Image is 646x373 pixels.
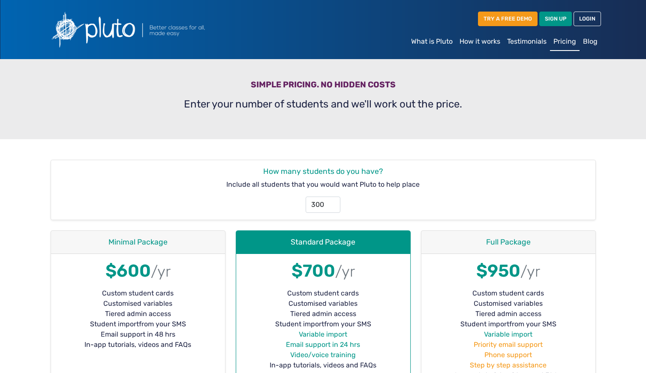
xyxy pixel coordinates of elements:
[335,263,355,280] small: /yr
[243,261,403,281] h1: $700
[58,319,218,329] li: Student import
[428,329,589,340] li: Variable import
[243,360,403,370] li: In-app tutorials, videos and FAQs
[428,309,589,319] li: Tiered admin access
[51,160,595,220] div: Include all students that you would want Pluto to help place
[243,350,403,360] li: Video/voice training
[428,319,589,329] li: Student import
[151,263,171,280] small: /yr
[243,309,403,319] li: Tiered admin access
[428,288,589,298] li: Custom student cards
[428,298,589,309] li: Customised variables
[58,298,218,309] li: Customised variables
[324,319,371,329] span: from your SMS
[504,33,550,50] a: Testimonials
[243,319,403,329] li: Student import
[408,33,456,50] a: What is Pluto
[51,96,596,112] p: Enter your number of students and we'll work out the price.
[58,167,589,176] h4: How many students do you have?
[428,261,589,281] h1: $950
[428,238,589,247] h4: Full Package
[51,80,596,93] h3: Simple pricing. No hidden costs
[58,261,218,281] h1: $600
[428,350,589,360] li: Phone support
[243,298,403,309] li: Customised variables
[520,263,540,280] small: /yr
[428,360,589,370] li: Step by step assistance
[58,288,218,298] li: Custom student cards
[45,7,251,52] img: Pluto logo with the text Better classes for all, made easy
[428,340,589,350] li: Priority email support
[243,238,403,247] h4: Standard Package
[574,12,601,26] a: LOGIN
[456,33,504,50] a: How it works
[478,12,538,26] a: TRY A FREE DEMO
[58,309,218,319] li: Tiered admin access
[509,319,556,329] span: from your SMS
[243,340,403,350] li: Email support in 24 hrs
[58,340,218,350] li: In-app tutorials, videos and FAQs
[580,33,601,50] a: Blog
[550,33,580,51] a: Pricing
[58,329,218,340] li: Email support in 48 hrs
[243,329,403,340] li: Variable import
[139,319,186,329] span: from your SMS
[58,238,218,247] h4: Minimal Package
[243,288,403,298] li: Custom student cards
[539,12,572,26] a: SIGN UP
